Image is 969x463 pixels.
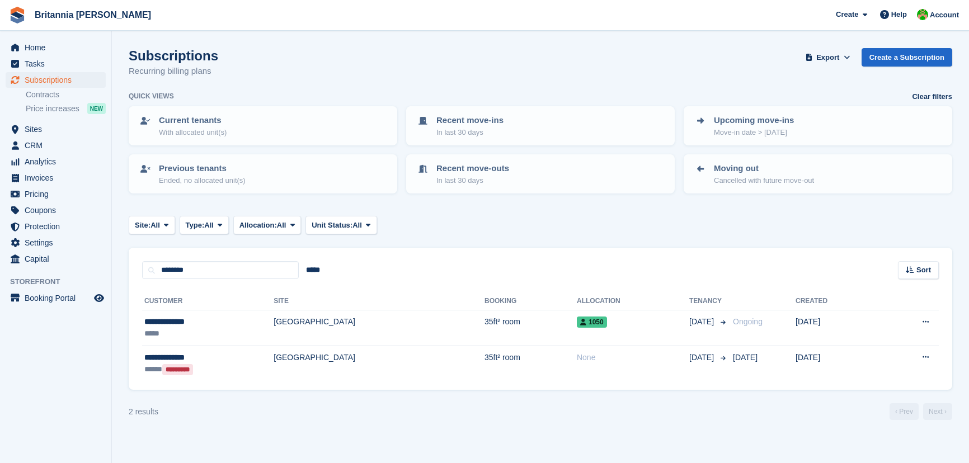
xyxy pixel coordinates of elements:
p: Move-in date > [DATE] [714,127,794,138]
th: Allocation [577,292,689,310]
p: In last 30 days [436,127,504,138]
span: Help [891,9,907,20]
button: Site: All [129,216,175,234]
a: menu [6,235,106,251]
a: Recent move-ins In last 30 days [407,107,674,144]
span: Storefront [10,276,111,287]
span: Type: [186,220,205,231]
a: Recent move-outs In last 30 days [407,155,674,192]
button: Unit Status: All [305,216,377,234]
span: [DATE] [689,316,716,328]
a: Current tenants With allocated unit(s) [130,107,396,144]
td: [DATE] [796,310,878,346]
a: menu [6,40,106,55]
h6: Quick views [129,91,174,101]
span: Create [836,9,858,20]
button: Allocation: All [233,216,302,234]
a: Preview store [92,291,106,305]
img: Wendy Thorp [917,9,928,20]
p: Recurring billing plans [129,65,218,78]
span: All [204,220,214,231]
p: Upcoming move-ins [714,114,794,127]
a: menu [6,290,106,306]
span: All [150,220,160,231]
span: Sort [916,264,931,276]
span: Price increases [26,103,79,114]
span: Tasks [25,56,92,72]
span: 1050 [577,316,607,328]
span: [DATE] [733,353,758,362]
th: Tenancy [689,292,728,310]
span: Subscriptions [25,72,92,88]
span: Export [816,52,839,63]
th: Customer [142,292,274,310]
p: Ended, no allocated unit(s) [159,175,246,186]
div: NEW [87,103,106,114]
span: Pricing [25,186,92,202]
h1: Subscriptions [129,48,218,63]
span: Capital [25,251,92,267]
button: Type: All [180,216,229,234]
th: Created [796,292,878,310]
span: CRM [25,138,92,153]
p: Current tenants [159,114,227,127]
span: Coupons [25,202,92,218]
div: 2 results [129,406,158,418]
span: Analytics [25,154,92,169]
span: All [352,220,362,231]
td: 35ft² room [484,310,577,346]
p: Recent move-outs [436,162,509,175]
p: In last 30 days [436,175,509,186]
td: [GEOGRAPHIC_DATA] [274,346,484,381]
td: 35ft² room [484,346,577,381]
img: stora-icon-8386f47178a22dfd0bd8f6a31ec36ba5ce8667c1dd55bd0f319d3a0aa187defe.svg [9,7,26,23]
span: Unit Status: [312,220,352,231]
span: Sites [25,121,92,137]
a: Create a Subscription [862,48,952,67]
p: Previous tenants [159,162,246,175]
p: Cancelled with future move-out [714,175,814,186]
a: Upcoming move-ins Move-in date > [DATE] [685,107,951,144]
span: Ongoing [733,317,763,326]
a: Price increases NEW [26,102,106,115]
a: menu [6,72,106,88]
span: Settings [25,235,92,251]
a: Previous [890,403,919,420]
a: menu [6,154,106,169]
button: Export [803,48,853,67]
a: Contracts [26,89,106,100]
a: menu [6,186,106,202]
a: Britannia [PERSON_NAME] [30,6,156,24]
span: Home [25,40,92,55]
span: Site: [135,220,150,231]
a: Previous tenants Ended, no allocated unit(s) [130,155,396,192]
td: [DATE] [796,346,878,381]
p: Moving out [714,162,814,175]
a: Clear filters [912,91,952,102]
span: All [277,220,286,231]
a: menu [6,219,106,234]
a: menu [6,202,106,218]
th: Site [274,292,484,310]
span: Protection [25,219,92,234]
a: menu [6,170,106,186]
a: menu [6,138,106,153]
a: Next [923,403,952,420]
span: Booking Portal [25,290,92,306]
a: menu [6,56,106,72]
span: Invoices [25,170,92,186]
span: Account [930,10,959,21]
a: menu [6,121,106,137]
nav: Page [887,403,954,420]
th: Booking [484,292,577,310]
div: None [577,352,689,363]
td: [GEOGRAPHIC_DATA] [274,310,484,346]
p: With allocated unit(s) [159,127,227,138]
a: Moving out Cancelled with future move-out [685,155,951,192]
span: Allocation: [239,220,277,231]
a: menu [6,251,106,267]
p: Recent move-ins [436,114,504,127]
span: [DATE] [689,352,716,363]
